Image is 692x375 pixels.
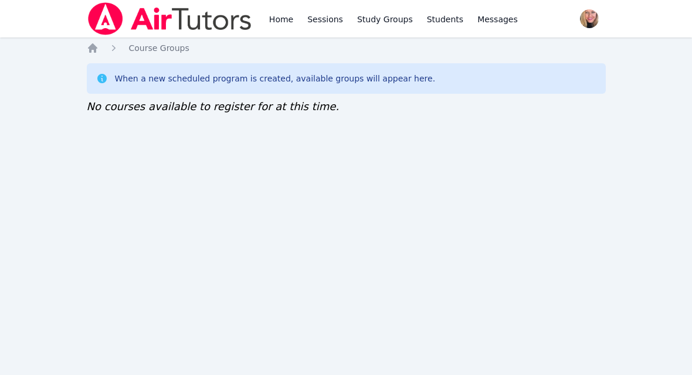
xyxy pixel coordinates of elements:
[129,42,189,54] a: Course Groups
[87,2,253,35] img: Air Tutors
[87,42,606,54] nav: Breadcrumb
[87,100,340,112] span: No courses available to register for at this time.
[115,73,436,84] div: When a new scheduled program is created, available groups will appear here.
[477,13,518,25] span: Messages
[129,43,189,53] span: Course Groups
